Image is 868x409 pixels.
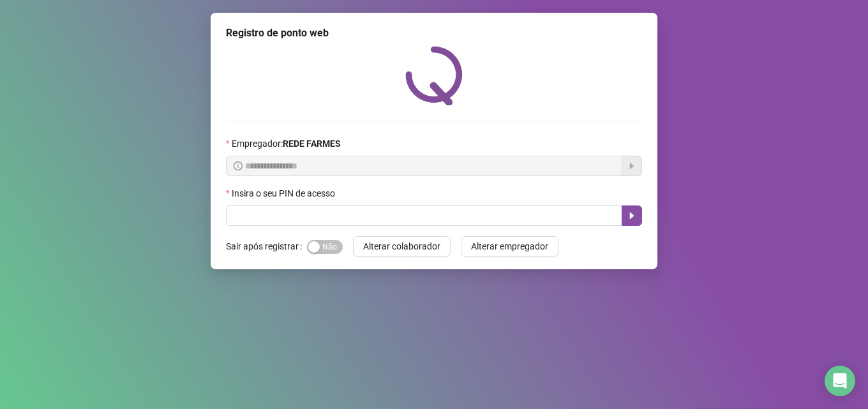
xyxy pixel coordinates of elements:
[226,26,642,41] div: Registro de ponto web
[405,46,463,105] img: QRPoint
[283,138,341,149] strong: REDE FARMES
[226,186,343,200] label: Insira o seu PIN de acesso
[353,236,451,257] button: Alterar colaborador
[226,236,307,257] label: Sair após registrar
[461,236,558,257] button: Alterar empregador
[627,211,637,221] span: caret-right
[234,161,243,170] span: info-circle
[363,239,440,253] span: Alterar colaborador
[825,366,855,396] div: Open Intercom Messenger
[471,239,548,253] span: Alterar empregador
[232,137,341,151] span: Empregador :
